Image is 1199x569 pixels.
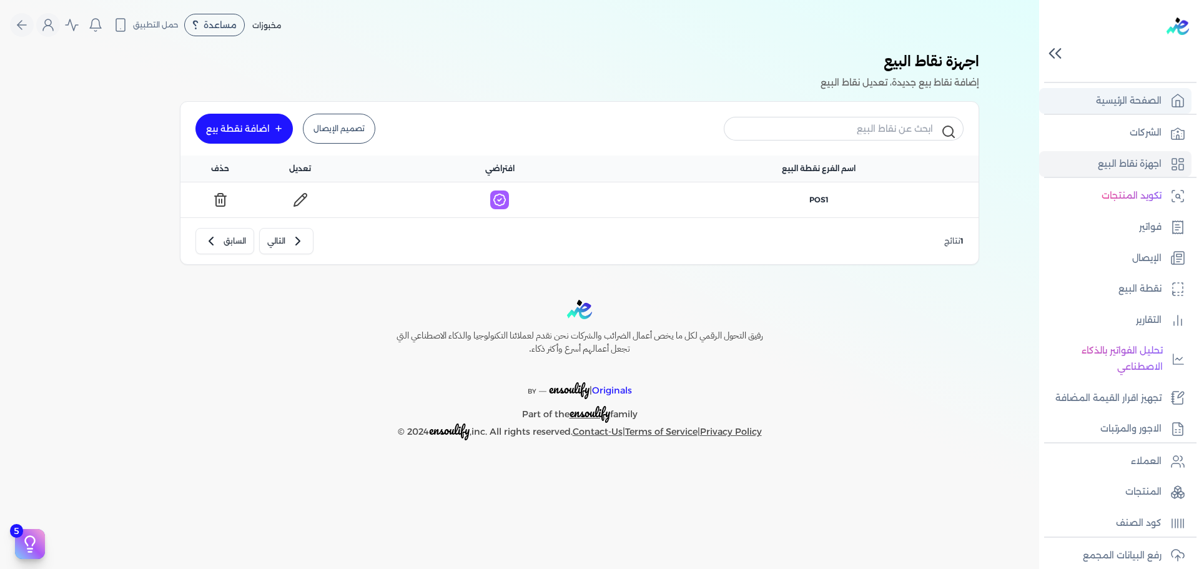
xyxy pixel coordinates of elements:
p: الاجور والمرتبات [1100,421,1162,437]
a: اضافة نقطة بيع [195,114,293,144]
img: logo [567,300,592,319]
p: Part of the family [370,400,789,423]
a: Terms of Service [625,426,698,437]
span: تعديل [289,163,311,174]
span: ensoulify [429,420,470,440]
a: اجهزة نقاط البيع [1039,151,1192,177]
sup: __ [539,384,546,392]
a: تصميم الإيصال [303,114,375,144]
span: ensoulify [549,379,590,398]
button: 5 [15,529,45,559]
a: الإيصال [1039,245,1192,272]
div: اضافة نقطة بيع [206,124,270,133]
p: الصفحة الرئيسية [1096,93,1162,109]
a: كود الصنف [1039,510,1192,537]
a: المنتجات [1039,479,1192,505]
span: مخبوزات [252,21,281,30]
a: الشركات [1039,120,1192,146]
span: 5 [10,524,23,538]
p: فواتير [1139,219,1162,235]
p: نتائج [944,233,964,249]
a: Contact-Us [573,426,623,437]
span: ensoulify [570,403,610,422]
span: حذف [211,163,229,174]
span: Originals [592,385,632,396]
a: التقارير [1039,307,1192,334]
p: تكويد المنتجات [1102,188,1162,204]
span: حمل التطبيق [133,19,179,31]
p: تحليل الفواتير بالذكاء الاصطناعي [1045,343,1163,375]
a: رفع البيانات المجمع [1039,543,1192,569]
p: التقارير [1136,312,1162,329]
span: اسم الفرع نقطة البيع [782,163,856,174]
a: Privacy Policy [700,426,762,437]
a: الصفحة الرئيسية [1039,88,1192,114]
p: رفع البيانات المجمع [1083,548,1162,564]
a: ensoulify [570,408,610,420]
button: حمل التطبيق [110,14,182,36]
p: اجهزة نقاط البيع [1098,156,1162,172]
a: فواتير [1039,214,1192,240]
a: تكويد المنتجات [1039,183,1192,209]
p: المنتجات [1125,484,1162,500]
p: كود الصنف [1116,515,1162,532]
span: مساعدة [204,21,237,29]
p: تجهيز اقرار القيمة المضافة [1055,390,1162,407]
a: تحليل الفواتير بالذكاء الاصطناعي [1039,338,1192,380]
p: © 2024 ,inc. All rights reserved. | | [370,422,789,440]
span: افتراضي [485,163,515,174]
span: 1 [960,236,964,245]
a: الاجور والمرتبات [1039,416,1192,442]
button: التالي [259,228,313,254]
p: إضافة نقاط بيع جديدة، تعديل نقاط البيع [821,75,979,91]
a: نقطة البيع [1039,276,1192,302]
span: POS1 [809,194,829,205]
input: ابحث عن نقاط البيع [724,117,964,141]
img: logo [1167,17,1189,35]
p: الشركات [1130,125,1162,141]
p: العملاء [1131,453,1162,470]
span: BY [528,387,536,395]
p: الإيصال [1132,250,1162,267]
a: العملاء [1039,448,1192,475]
button: السابق [195,228,254,254]
h3: اجهزة نقاط البيع [821,50,979,75]
a: تجهيز اقرار القيمة المضافة [1039,385,1192,412]
p: نقطة البيع [1118,281,1162,297]
div: مساعدة [184,14,245,36]
h6: رفيق التحول الرقمي لكل ما يخص أعمال الضرائب والشركات نحن نقدم لعملائنا التكنولوجيا والذكاء الاصطن... [370,329,789,356]
p: | [370,366,789,400]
